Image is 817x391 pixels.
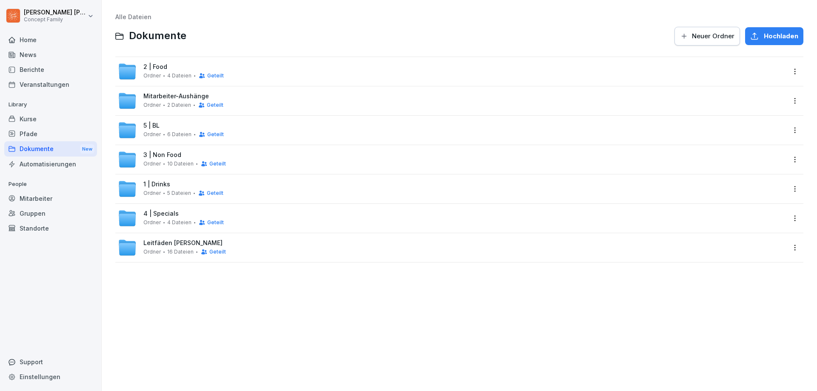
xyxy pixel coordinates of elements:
span: 3 | Non Food [143,151,181,159]
span: Geteilt [209,161,226,167]
a: Einstellungen [4,369,97,384]
span: Dokumente [129,30,186,42]
span: Geteilt [207,131,224,137]
div: Dokumente [4,141,97,157]
a: Standorte [4,221,97,236]
a: 3 | Non FoodOrdner10 DateienGeteilt [118,150,786,169]
p: Library [4,98,97,111]
a: 1 | DrinksOrdner5 DateienGeteilt [118,180,786,198]
span: 2 Dateien [167,102,191,108]
span: Ordner [143,102,161,108]
span: Hochladen [764,31,798,41]
p: [PERSON_NAME] [PERSON_NAME] [24,9,86,16]
span: Geteilt [207,190,223,196]
span: 5 Dateien [167,190,191,196]
a: DokumenteNew [4,141,97,157]
a: 4 | SpecialsOrdner4 DateienGeteilt [118,209,786,228]
span: 4 Dateien [167,220,191,225]
a: Automatisierungen [4,157,97,171]
a: Berichte [4,62,97,77]
a: 5 | BLOrdner6 DateienGeteilt [118,121,786,140]
a: Leitfäden [PERSON_NAME]Ordner16 DateienGeteilt [118,238,786,257]
a: Mitarbeiter-AushängeOrdner2 DateienGeteilt [118,91,786,110]
a: Home [4,32,97,47]
span: 10 Dateien [167,161,194,167]
div: Support [4,354,97,369]
div: New [80,144,94,154]
span: Neuer Ordner [692,31,734,41]
a: Gruppen [4,206,97,221]
span: Geteilt [207,220,224,225]
a: Veranstaltungen [4,77,97,92]
span: Leitfäden [PERSON_NAME] [143,240,223,247]
span: Ordner [143,190,161,196]
span: Ordner [143,161,161,167]
a: Mitarbeiter [4,191,97,206]
a: Pfade [4,126,97,141]
span: 4 Dateien [167,73,191,79]
a: News [4,47,97,62]
span: 5 | BL [143,122,160,129]
p: Concept Family [24,17,86,23]
button: Hochladen [745,27,803,45]
a: 2 | FoodOrdner4 DateienGeteilt [118,62,786,81]
span: 4 | Specials [143,210,179,217]
span: Geteilt [207,73,224,79]
button: Neuer Ordner [674,27,740,46]
span: 1 | Drinks [143,181,170,188]
span: 6 Dateien [167,131,191,137]
span: Ordner [143,249,161,255]
p: People [4,177,97,191]
span: Mitarbeiter-Aushänge [143,93,209,100]
a: Alle Dateien [115,13,151,20]
span: Geteilt [207,102,223,108]
span: Geteilt [209,249,226,255]
span: Ordner [143,220,161,225]
a: Kurse [4,111,97,126]
span: Ordner [143,131,161,137]
span: 16 Dateien [167,249,194,255]
span: Ordner [143,73,161,79]
span: 2 | Food [143,63,167,71]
